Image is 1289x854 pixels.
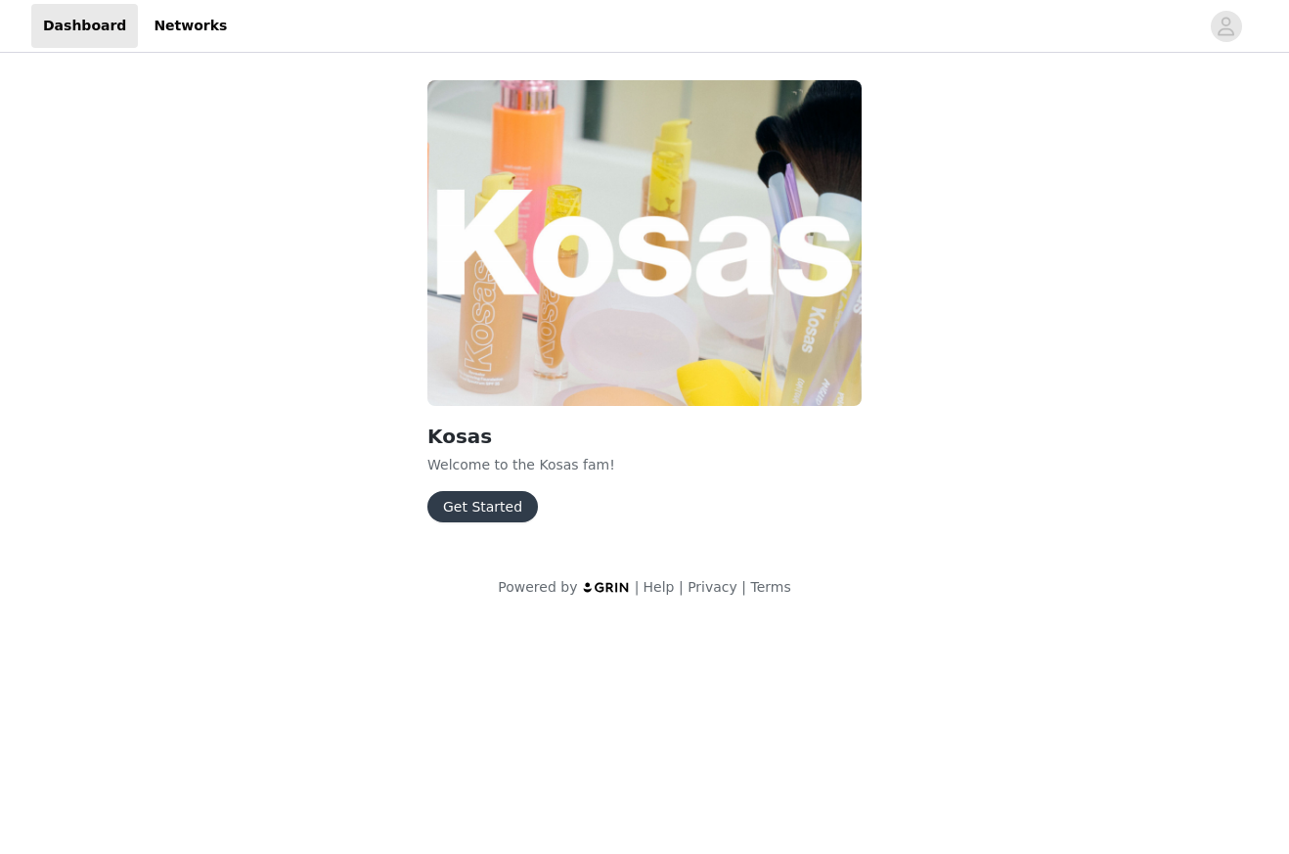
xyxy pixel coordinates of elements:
button: Get Started [427,491,538,522]
img: Kosas [427,80,862,406]
a: Help [644,579,675,595]
img: logo [582,581,631,594]
span: Powered by [498,579,577,595]
span: | [635,579,640,595]
div: avatar [1217,11,1235,42]
a: Privacy [688,579,737,595]
span: | [679,579,684,595]
span: | [741,579,746,595]
h2: Kosas [427,422,862,451]
p: Welcome to the Kosas fam! [427,455,862,475]
a: Terms [750,579,790,595]
a: Dashboard [31,4,138,48]
a: Networks [142,4,239,48]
